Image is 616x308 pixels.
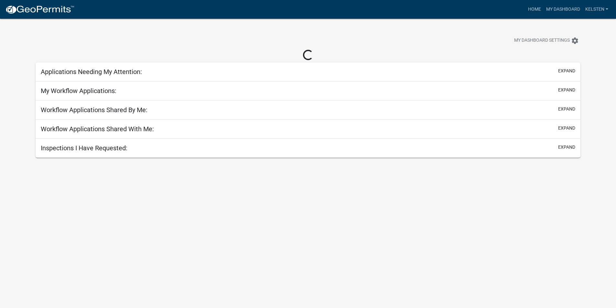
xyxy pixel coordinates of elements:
h5: Workflow Applications Shared By Me: [41,106,147,114]
button: My Dashboard Settingssettings [509,34,584,47]
button: expand [558,87,575,93]
h5: Workflow Applications Shared With Me: [41,125,154,133]
h5: Applications Needing My Attention: [41,68,142,76]
a: Kelsten [583,3,611,16]
button: expand [558,106,575,112]
i: settings [571,37,579,45]
h5: My Workflow Applications: [41,87,116,95]
h5: Inspections I Have Requested: [41,144,127,152]
button: expand [558,68,575,74]
button: expand [558,144,575,151]
a: Home [525,3,544,16]
span: My Dashboard Settings [514,37,570,45]
button: expand [558,125,575,132]
a: My Dashboard [544,3,583,16]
